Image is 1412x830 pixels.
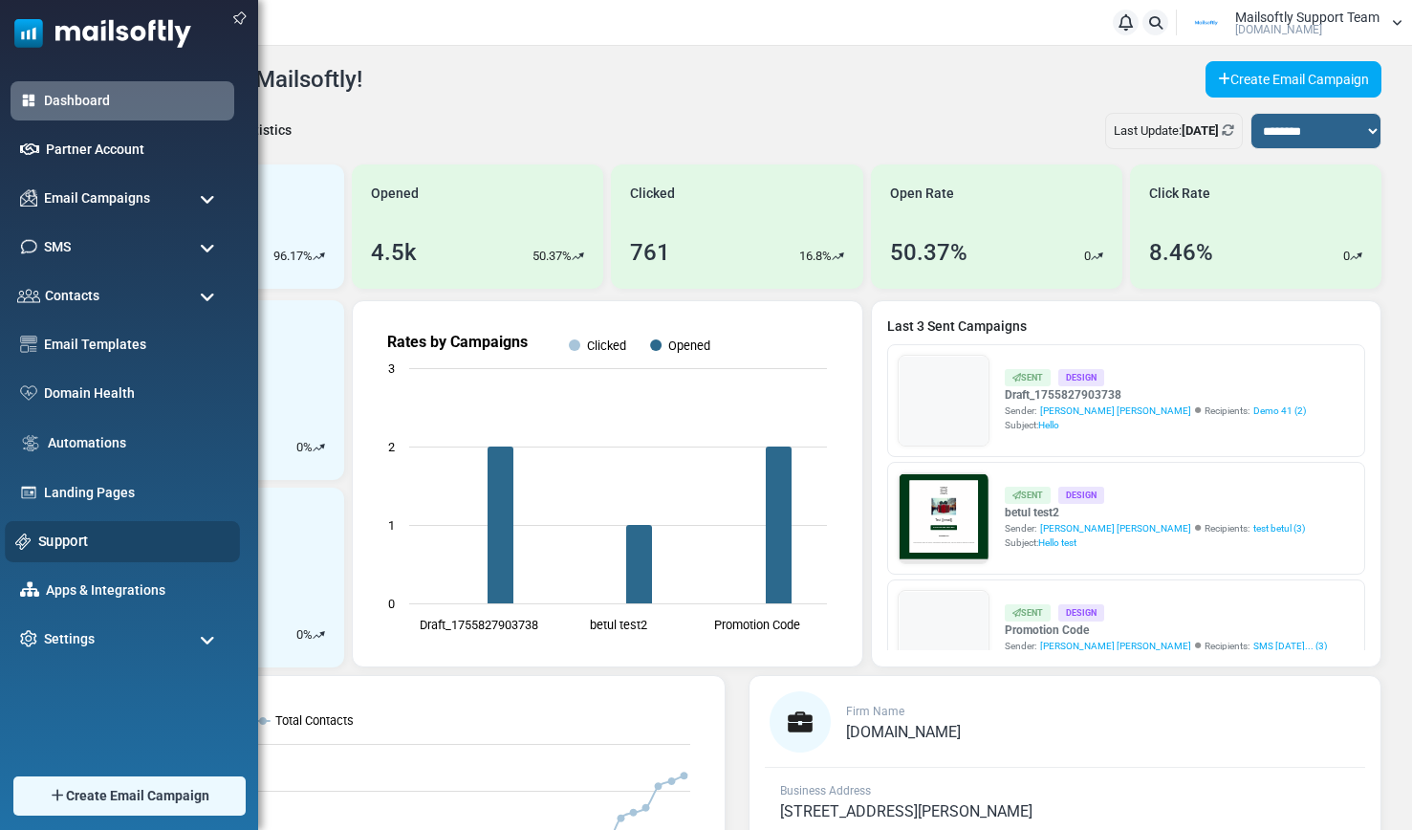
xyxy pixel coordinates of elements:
[1206,61,1381,98] a: Create Email Campaign
[846,725,961,740] a: [DOMAIN_NAME]
[20,238,37,255] img: sms-icon.png
[20,92,37,109] img: dashboard-icon-active.svg
[368,317,846,651] svg: Rates by Campaigns
[630,184,675,204] span: Clicked
[1005,404,1306,418] div: Sender: Recipients:
[45,286,99,306] span: Contacts
[387,333,528,351] text: Rates by Campaigns
[846,705,904,718] span: Firm Name
[890,235,967,270] div: 50.37%
[371,235,417,270] div: 4.5k
[1040,404,1191,418] span: [PERSON_NAME] [PERSON_NAME]
[371,184,419,204] span: Opened
[232,380,428,415] a: Shop Now and Save Big!
[273,247,313,266] p: 96.17%
[388,361,395,376] text: 3
[20,484,37,501] img: landing_pages.svg
[1183,9,1230,37] img: User Logo
[590,618,647,632] text: betul test2
[1105,113,1243,149] div: Last Update:
[251,389,409,404] strong: Shop Now and Save Big!
[780,784,871,797] span: Business Address
[1222,123,1234,138] a: Refresh Stats
[15,534,32,550] img: support-icon.svg
[846,723,961,741] span: [DOMAIN_NAME]
[17,289,40,302] img: contacts-icon.svg
[293,452,366,469] strong: Follow Us
[1253,404,1306,418] a: Demo 41 (2)
[1005,535,1305,550] div: Subject:
[1040,521,1191,535] span: [PERSON_NAME] [PERSON_NAME]
[1343,247,1350,266] p: 0
[1058,369,1104,385] div: Design
[1005,604,1051,621] div: Sent
[1149,235,1213,270] div: 8.46%
[86,332,574,361] h1: Test {(email)}
[1005,418,1306,432] div: Subject:
[44,188,150,208] span: Email Campaigns
[1058,604,1104,621] div: Design
[668,339,710,353] text: Opened
[20,385,37,401] img: domain-health-icon.svg
[296,438,325,457] div: %
[890,184,954,204] span: Open Rate
[1182,123,1219,138] b: [DATE]
[296,625,303,644] p: 0
[1005,504,1305,521] a: betul test2
[1005,521,1305,535] div: Sender: Recipients:
[1005,639,1327,653] div: Sender: Recipients:
[296,438,303,457] p: 0
[388,518,395,533] text: 1
[20,630,37,647] img: settings-icon.svg
[1149,184,1210,204] span: Click Rate
[1005,622,1327,639] a: Promotion Code
[1235,11,1379,24] span: Mailsoftly Support Team
[44,629,95,649] span: Settings
[275,713,354,728] text: Total Contacts
[44,335,225,355] a: Email Templates
[1005,369,1051,385] div: Sent
[1040,639,1191,653] span: [PERSON_NAME] [PERSON_NAME]
[44,383,225,404] a: Domain Health
[66,786,209,806] span: Create Email Campaign
[388,440,395,454] text: 2
[1183,9,1402,37] a: User Logo Mailsoftly Support Team [DOMAIN_NAME]
[532,247,572,266] p: 50.37%
[38,531,229,552] a: Support
[1253,521,1305,535] a: test betul (3)
[48,433,225,453] a: Automations
[1038,537,1076,548] span: Hello test
[44,237,71,257] span: SMS
[1038,420,1059,430] span: Hello
[20,432,41,454] img: workflow.svg
[20,336,37,353] img: email-templates-icon.svg
[799,247,832,266] p: 16.8%
[714,618,800,632] text: Promotion Code
[46,140,225,160] a: Partner Account
[1005,487,1051,503] div: Sent
[1005,386,1306,404] a: Draft_1755827903738
[1084,247,1091,266] p: 0
[44,91,225,111] a: Dashboard
[1235,24,1322,35] span: [DOMAIN_NAME]
[887,317,1365,337] a: Last 3 Sent Campaigns
[388,597,395,611] text: 0
[44,483,225,503] a: Landing Pages
[1058,487,1104,503] div: Design
[420,618,538,632] text: Draft_1755827903738
[296,625,325,644] div: %
[46,580,225,601] a: Apps & Integrations
[20,189,37,207] img: campaigns-icon.png
[587,339,626,353] text: Clicked
[1253,639,1327,653] a: SMS [DATE]... (3)
[630,235,670,270] div: 761
[100,502,559,520] p: Lorem ipsum dolor sit amet, consectetur adipiscing elit, sed do eiusmod tempor incididunt
[780,802,1032,820] span: [STREET_ADDRESS][PERSON_NAME]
